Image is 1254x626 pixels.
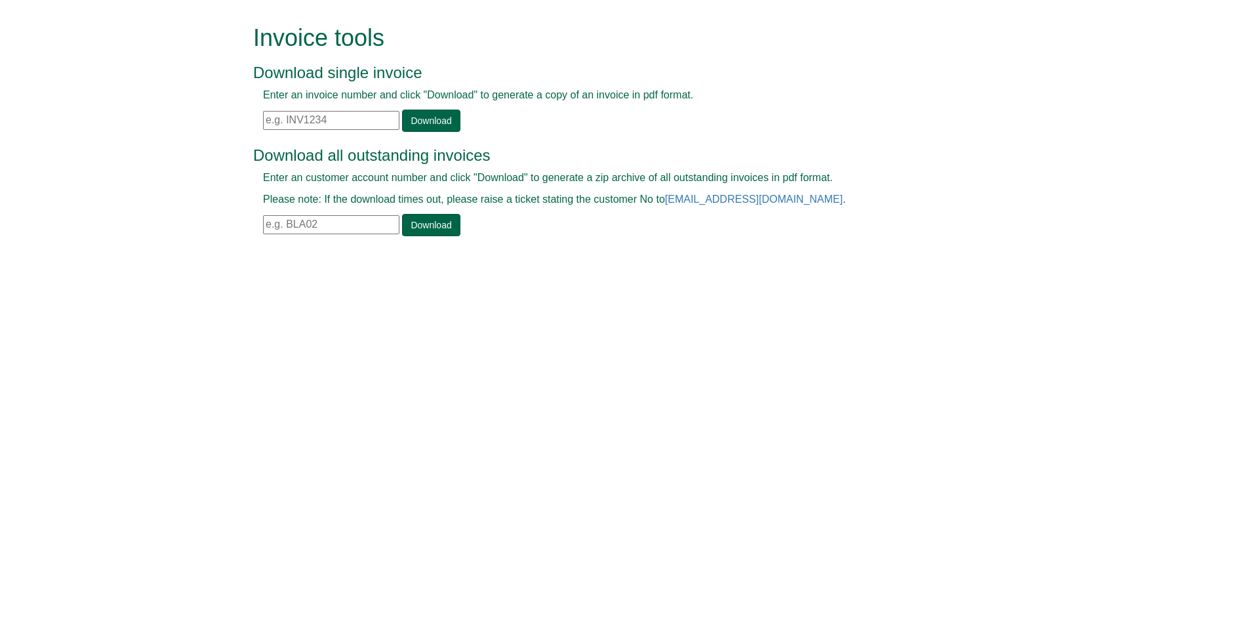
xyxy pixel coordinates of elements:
p: Enter an invoice number and click "Download" to generate a copy of an invoice in pdf format. [263,88,961,103]
h3: Download all outstanding invoices [253,147,971,164]
input: e.g. INV1234 [263,111,399,130]
a: Download [402,110,460,132]
a: Download [402,214,460,236]
h1: Invoice tools [253,25,971,51]
input: e.g. BLA02 [263,215,399,234]
h3: Download single invoice [253,64,971,81]
p: Please note: If the download times out, please raise a ticket stating the customer No to . [263,192,961,207]
a: [EMAIL_ADDRESS][DOMAIN_NAME] [665,194,843,205]
p: Enter an customer account number and click "Download" to generate a zip archive of all outstandin... [263,171,961,186]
